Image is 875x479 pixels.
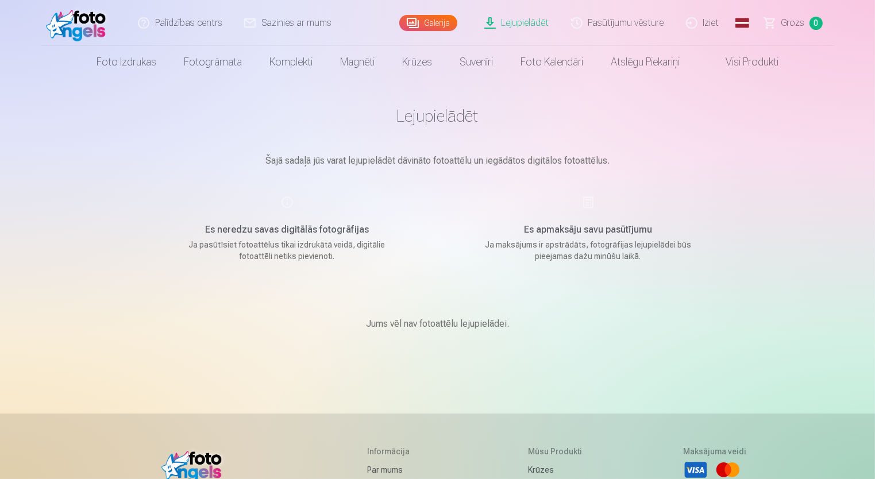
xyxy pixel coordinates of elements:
[367,462,434,478] a: Par mums
[399,15,457,31] a: Galerija
[326,46,388,78] a: Magnēti
[693,46,792,78] a: Visi produkti
[46,5,112,41] img: /fa1
[810,17,823,30] span: 0
[446,46,507,78] a: Suvenīri
[388,46,446,78] a: Krūzes
[528,446,588,457] h5: Mūsu produkti
[479,223,697,237] h5: Es apmaksāju savu pasūtījumu
[83,46,170,78] a: Foto izdrukas
[479,239,697,262] p: Ja maksājums ir apstrādāts, fotogrāfijas lejupielādei būs pieejamas dažu minūšu laikā.
[170,46,256,78] a: Fotogrāmata
[781,16,805,30] span: Grozs
[151,154,725,168] p: Šajā sadaļā jūs varat lejupielādēt dāvināto fotoattēlu un iegādātos digitālos fotoattēlus.
[178,223,396,237] h5: Es neredzu savas digitālās fotogrāfijas
[528,462,588,478] a: Krūzes
[367,446,434,457] h5: Informācija
[366,317,509,331] p: Jums vēl nav fotoattēlu lejupielādei.
[151,106,725,126] h1: Lejupielādēt
[178,239,396,262] p: Ja pasūtīsiet fotoattēlus tikai izdrukātā veidā, digitālie fotoattēli netiks pievienoti.
[683,446,746,457] h5: Maksājuma veidi
[507,46,597,78] a: Foto kalendāri
[597,46,693,78] a: Atslēgu piekariņi
[256,46,326,78] a: Komplekti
